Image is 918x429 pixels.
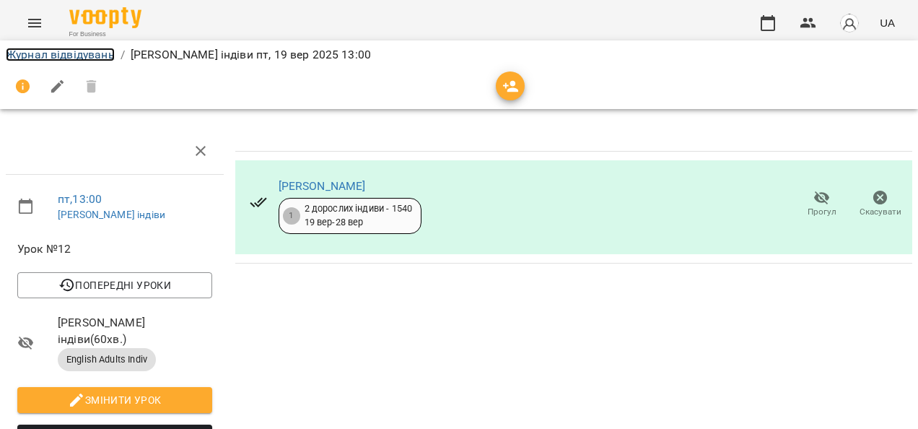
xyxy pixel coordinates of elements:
span: Змінити урок [29,391,201,409]
span: Прогул [808,206,836,218]
button: Прогул [792,184,851,225]
span: For Business [69,30,141,39]
button: Скасувати [851,184,909,225]
nav: breadcrumb [6,46,912,64]
span: Скасувати [860,206,901,218]
img: avatar_s.png [839,13,860,33]
span: UA [880,15,895,30]
span: English Adults Indiv [58,353,156,366]
span: Попередні уроки [29,277,201,294]
a: пт , 13:00 [58,192,102,206]
p: [PERSON_NAME] індіви пт, 19 вер 2025 13:00 [131,46,371,64]
img: Voopty Logo [69,7,141,28]
button: Menu [17,6,52,40]
button: UA [874,9,901,36]
button: Попередні уроки [17,272,212,298]
span: Урок №12 [17,240,212,258]
button: Змінити урок [17,387,212,413]
a: [PERSON_NAME] [279,179,366,193]
div: 2 дорослих індиви - 1540 19 вер - 28 вер [305,202,413,229]
li: / [121,46,125,64]
a: Журнал відвідувань [6,48,115,61]
a: [PERSON_NAME] індіви [58,209,165,220]
span: [PERSON_NAME] індіви ( 60 хв. ) [58,314,212,348]
div: 1 [283,207,300,225]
